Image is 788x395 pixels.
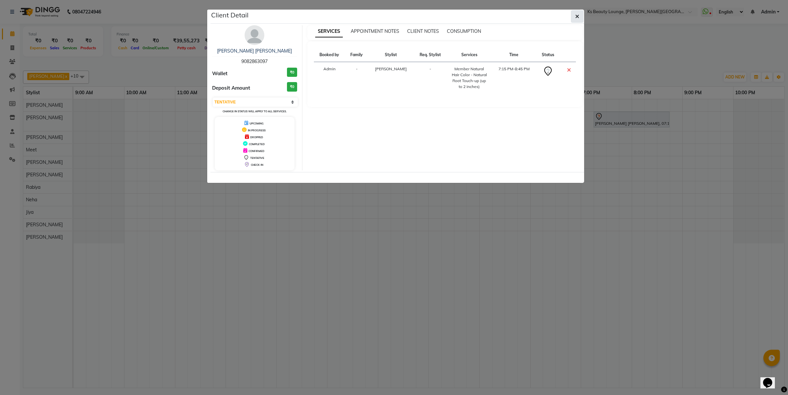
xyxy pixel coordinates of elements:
[241,58,268,64] span: 9082863097
[492,62,536,94] td: 7:15 PM-8:45 PM
[249,149,264,153] span: CONFIRMED
[249,143,265,146] span: COMPLETED
[492,48,536,62] th: Time
[212,84,250,92] span: Deposit Amount
[250,156,264,160] span: TENTATIVE
[536,48,559,62] th: Status
[447,48,492,62] th: Services
[345,62,368,94] td: -
[248,129,266,132] span: IN PROGRESS
[211,10,249,20] h5: Client Detail
[287,68,297,77] h3: ₹0
[368,48,414,62] th: Stylist
[250,136,263,139] span: DROPPED
[212,70,228,77] span: Wallet
[314,48,345,62] th: Booked by
[251,163,263,166] span: CHECK-IN
[351,28,399,34] span: APPOINTMENT NOTES
[414,48,447,62] th: Req. Stylist
[760,369,781,388] iframe: chat widget
[223,110,287,113] small: Change in status will apply to all services.
[250,122,264,125] span: UPCOMING
[451,66,488,90] div: Member Natural Hair Color - Natural Root Touch-up (up to 2 inches)
[287,82,297,92] h3: ₹0
[407,28,439,34] span: CLIENT NOTES
[447,28,481,34] span: CONSUMPTION
[414,62,447,94] td: -
[245,25,264,45] img: avatar
[375,66,407,71] span: [PERSON_NAME]
[345,48,368,62] th: Family
[217,48,292,54] a: [PERSON_NAME] [PERSON_NAME]
[315,26,343,37] span: SERVICES
[314,62,345,94] td: Admin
